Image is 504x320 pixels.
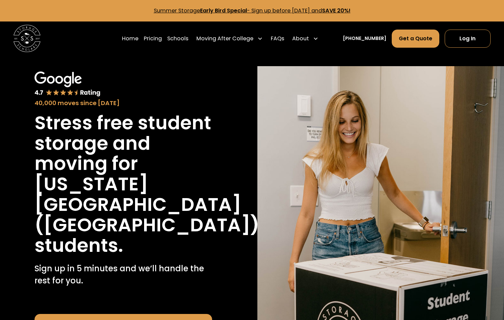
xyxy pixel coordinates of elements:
[35,98,212,107] div: 40,000 moves since [DATE]
[154,7,351,14] a: Summer StorageEarly Bird Special- Sign up before [DATE] andSAVE 20%!
[290,29,321,48] div: About
[167,29,188,48] a: Schools
[122,29,138,48] a: Home
[35,174,259,235] h1: [US_STATE][GEOGRAPHIC_DATA] ([GEOGRAPHIC_DATA])
[343,35,386,42] a: [PHONE_NUMBER]
[292,35,309,43] div: About
[392,30,439,48] a: Get a Quote
[35,235,123,256] h1: students.
[35,113,212,174] h1: Stress free student storage and moving for
[271,29,284,48] a: FAQs
[13,25,40,52] img: Storage Scholars main logo
[200,7,247,14] strong: Early Bird Special
[194,29,265,48] div: Moving After College
[196,35,253,43] div: Moving After College
[144,29,162,48] a: Pricing
[35,72,101,97] img: Google 4.7 star rating
[322,7,351,14] strong: SAVE 20%!
[445,30,491,48] a: Log In
[35,263,212,287] p: Sign up in 5 minutes and we’ll handle the rest for you.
